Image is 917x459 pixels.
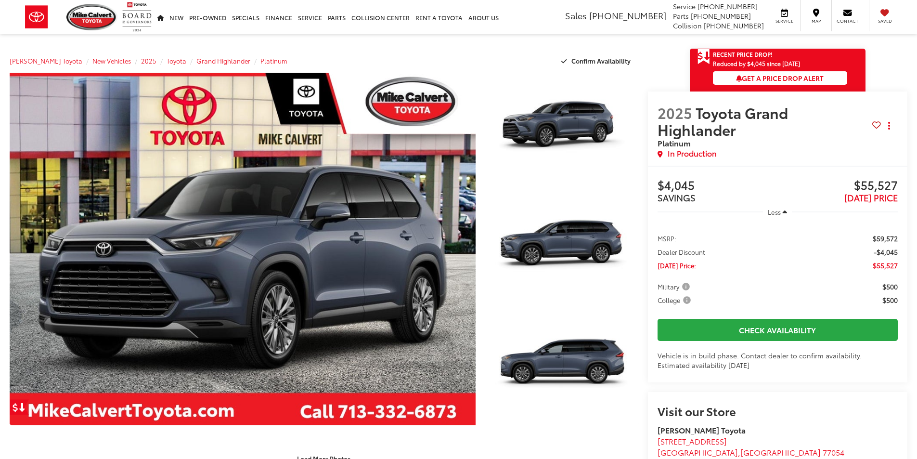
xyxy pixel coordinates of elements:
[196,56,250,65] a: Grand Highlander
[658,446,738,458] span: [GEOGRAPHIC_DATA]
[874,18,895,24] span: Saved
[823,446,844,458] span: 77054
[5,71,480,427] img: 2025 Toyota Grand Highlander Platinum
[484,310,639,427] img: 2025 Toyota Grand Highlander Platinum
[658,319,898,341] a: Check Availability
[658,446,844,458] span: ,
[873,234,898,243] span: $59,572
[881,118,898,134] button: Actions
[882,295,898,305] span: $500
[713,50,773,58] span: Recent Price Drop!
[556,52,638,69] button: Confirm Availability
[658,405,898,417] h2: Visit our Store
[141,56,156,65] a: 2025
[777,179,898,193] span: $55,527
[10,399,29,415] a: Get Price Drop Alert
[844,191,898,204] span: [DATE] PRICE
[658,137,691,148] span: Platinum
[10,56,82,65] a: [PERSON_NAME] Toyota
[713,60,847,66] span: Reduced by $4,045 since [DATE]
[691,11,751,21] span: [PHONE_NUMBER]
[658,435,844,458] a: [STREET_ADDRESS] [GEOGRAPHIC_DATA],[GEOGRAPHIC_DATA] 77054
[92,56,131,65] a: New Vehicles
[658,102,788,140] span: Toyota Grand Highlander
[774,18,795,24] span: Service
[658,102,692,123] span: 2025
[658,435,727,446] span: [STREET_ADDRESS]
[486,73,638,187] a: Expand Photo 1
[673,1,696,11] span: Service
[66,4,117,30] img: Mike Calvert Toyota
[658,247,705,257] span: Dealer Discount
[697,1,758,11] span: [PHONE_NUMBER]
[837,18,858,24] span: Contact
[888,122,890,130] span: dropdown dots
[673,11,689,21] span: Parts
[874,247,898,257] span: -$4,045
[565,9,587,22] span: Sales
[484,191,639,307] img: 2025 Toyota Grand Highlander Platinum
[690,49,865,60] a: Get Price Drop Alert Recent Price Drop!
[658,295,694,305] button: College
[658,295,693,305] span: College
[571,56,631,65] span: Confirm Availability
[658,282,692,291] span: Military
[805,18,827,24] span: Map
[658,261,696,270] span: [DATE] Price:
[658,351,898,370] div: Vehicle is in build phase. Contact dealer to confirm availability. Estimated availability [DATE]
[486,192,638,306] a: Expand Photo 2
[763,203,792,221] button: Less
[658,191,696,204] span: SAVINGS
[10,73,476,425] a: Expand Photo 0
[260,56,287,65] a: Platinum
[658,424,746,435] strong: [PERSON_NAME] Toyota
[740,446,821,458] span: [GEOGRAPHIC_DATA]
[704,21,764,30] span: [PHONE_NUMBER]
[484,71,639,188] img: 2025 Toyota Grand Highlander Platinum
[736,73,824,83] span: Get a Price Drop Alert
[697,49,710,65] span: Get Price Drop Alert
[873,261,898,270] span: $55,527
[486,312,638,426] a: Expand Photo 3
[167,56,186,65] a: Toyota
[882,282,898,291] span: $500
[658,234,676,243] span: MSRP:
[668,148,717,159] span: In Production
[658,179,778,193] span: $4,045
[589,9,666,22] span: [PHONE_NUMBER]
[768,208,781,216] span: Less
[658,282,693,291] button: Military
[673,21,702,30] span: Collision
